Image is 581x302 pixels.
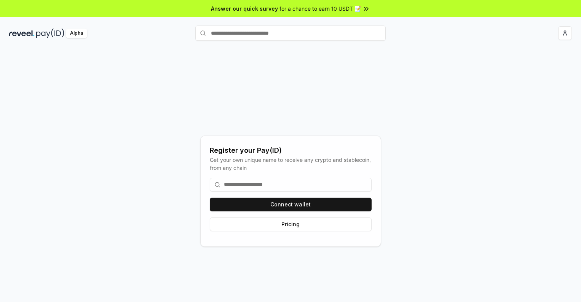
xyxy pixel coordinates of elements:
span: for a chance to earn 10 USDT 📝 [279,5,361,13]
button: Connect wallet [210,198,372,211]
div: Register your Pay(ID) [210,145,372,156]
span: Answer our quick survey [211,5,278,13]
button: Pricing [210,217,372,231]
div: Get your own unique name to receive any crypto and stablecoin, from any chain [210,156,372,172]
img: pay_id [36,29,64,38]
img: reveel_dark [9,29,35,38]
div: Alpha [66,29,87,38]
